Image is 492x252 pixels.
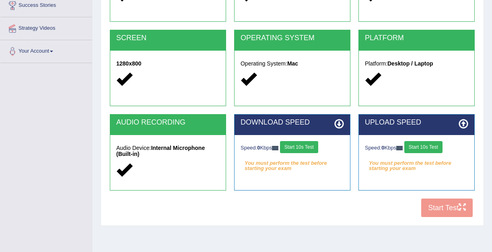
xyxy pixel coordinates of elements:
[116,145,205,157] strong: Internal Microphone (Built-in)
[365,141,468,155] div: Speed: Kbps
[404,141,443,153] button: Start 10s Test
[116,145,220,158] h5: Audio Device:
[257,145,260,151] strong: 0
[241,141,344,155] div: Speed: Kbps
[241,34,344,42] h2: OPERATING SYSTEM
[365,157,468,169] em: You must perform the test before starting your exam
[365,119,468,127] h2: UPLOAD SPEED
[280,141,318,153] button: Start 10s Test
[241,119,344,127] h2: DOWNLOAD SPEED
[241,61,344,67] h5: Operating System:
[241,157,344,169] em: You must perform the test before starting your exam
[116,60,141,67] strong: 1280x800
[272,146,278,150] img: ajax-loader-fb-connection.gif
[116,119,220,127] h2: AUDIO RECORDING
[387,60,433,67] strong: Desktop / Laptop
[0,17,92,37] a: Strategy Videos
[365,61,468,67] h5: Platform:
[381,145,384,151] strong: 0
[116,34,220,42] h2: SCREEN
[396,146,403,150] img: ajax-loader-fb-connection.gif
[287,60,298,67] strong: Mac
[0,40,92,60] a: Your Account
[365,34,468,42] h2: PLATFORM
